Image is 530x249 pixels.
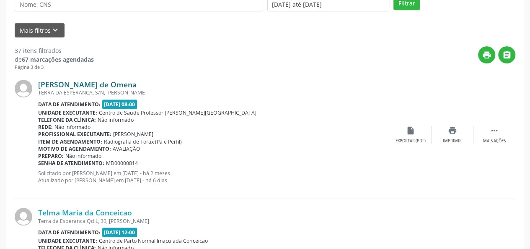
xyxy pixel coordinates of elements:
span: Não informado [98,116,134,123]
img: img [15,208,32,225]
div: Mais ações [483,138,506,144]
b: Data de atendimento: [38,229,101,236]
div: Exportar (PDF) [396,138,426,144]
i: print [482,50,491,60]
img: img [15,80,32,97]
button: Mais filtroskeyboard_arrow_down [15,23,65,38]
span: MD00000814 [106,160,138,167]
b: Senha de atendimento: [38,160,104,167]
a: Telma Maria da Conceicao [38,208,132,217]
i: keyboard_arrow_down [51,26,60,35]
div: de [15,55,94,64]
b: Telefone da clínica: [38,116,96,123]
p: Solicitado por [PERSON_NAME] em [DATE] - há 2 meses Atualizado por [PERSON_NAME] em [DATE] - há 6... [38,170,390,184]
a: [PERSON_NAME] de Omena [38,80,137,89]
span: [PERSON_NAME] [113,131,153,138]
b: Data de atendimento: [38,101,101,108]
i: insert_drive_file [406,126,415,135]
div: Página 3 de 3 [15,64,94,71]
button: print [478,46,495,63]
span: AVALIAÇÃO [113,145,140,152]
b: Unidade executante: [38,109,97,116]
span: Radiografia de Torax (Pa e Perfil) [104,138,182,145]
div: Terra da Esperanca Qd L, 30, [PERSON_NAME] [38,218,390,225]
b: Unidade executante: [38,237,97,244]
span: Não informado [54,123,90,131]
span: Não informado [65,152,101,160]
b: Rede: [38,123,53,131]
b: Motivo de agendamento: [38,145,111,152]
i:  [502,50,512,60]
i: print [448,126,457,135]
span: [DATE] 08:00 [102,100,137,109]
div: TERRA DA ESPERANCA, S/N, [PERSON_NAME] [38,89,390,96]
strong: 67 marcações agendadas [22,55,94,63]
span: [DATE] 12:00 [102,228,137,237]
span: Centro de Saude Professor [PERSON_NAME][GEOGRAPHIC_DATA] [99,109,256,116]
div: 37 itens filtrados [15,46,94,55]
div: Imprimir [443,138,462,144]
button:  [498,46,515,63]
b: Profissional executante: [38,131,111,138]
i:  [490,126,499,135]
b: Item de agendamento: [38,138,102,145]
span: Centro de Parto Normal Imaculada Conceicao [99,237,208,244]
b: Preparo: [38,152,64,160]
